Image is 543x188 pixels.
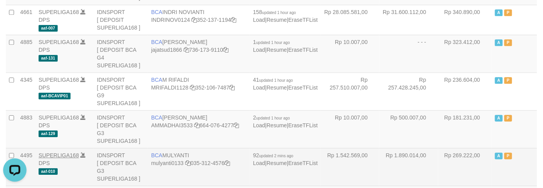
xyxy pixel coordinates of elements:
td: DPS [35,5,94,35]
td: Rp 340.890,00 [438,5,492,35]
span: 158 [253,9,296,15]
td: 4883 [17,110,35,148]
td: 4495 [17,148,35,186]
td: INDRI NOVIANTI 352-137-1194 [148,5,250,35]
td: Rp 28.085.581,00 [321,5,379,35]
span: Active [495,77,503,84]
td: 4885 [17,35,35,72]
td: Rp 1.890.014,00 [379,148,438,186]
td: Rp 269.222,00 [438,148,492,186]
td: Rp 236.604,00 [438,72,492,110]
span: 92 [253,152,293,158]
a: INDRINOV0124 [151,17,190,23]
span: updated 2 mins ago [259,154,294,158]
td: - - - [379,35,438,72]
a: EraseTFList [288,47,318,53]
span: Active [495,39,503,46]
a: Copy 7361739110 to clipboard [223,47,228,53]
a: SUPERLIGA168 [39,114,79,121]
a: Load [253,47,265,53]
td: Rp 257.510.007,00 [321,72,379,110]
a: Copy 0353124576 to clipboard [225,160,230,166]
a: SUPERLIGA168 [39,152,79,158]
span: Paused [504,39,512,46]
td: MULYANTI 035-312-4576 [148,148,250,186]
td: Rp 500.007,00 [379,110,438,148]
a: SUPERLIGA168 [39,39,79,45]
a: Copy mulyanti0133 to clipboard [185,160,191,166]
td: Rp 181.231,00 [438,110,492,148]
span: Paused [504,77,512,84]
span: updated 1 hour ago [262,11,296,15]
a: Resume [267,122,287,128]
td: M RIFALDI 352-106-7487 [148,72,250,110]
a: jajatsud1866 [151,47,182,53]
span: 2 [253,114,290,121]
span: updated 1 hour ago [259,78,293,83]
a: SUPERLIGA168 [39,9,79,15]
a: Copy AMMADHAI3533 to clipboard [194,122,200,128]
a: Load [253,17,265,23]
td: Rp 1.542.569,00 [321,148,379,186]
span: BCA [151,9,163,15]
td: Rp 31.600.112,00 [379,5,438,35]
span: updated 1 hour ago [256,116,290,120]
td: DPS [35,148,94,186]
span: BCA [151,77,163,83]
a: Copy MRIFALDI1128 to clipboard [190,84,195,91]
td: IDNSPORT [ DEPOSIT BCA G4 SUPERLIGA168 ] [94,35,148,72]
td: Rp 10.007,00 [321,35,379,72]
td: 4661 [17,5,35,35]
span: | | [253,152,318,166]
span: | | [253,114,318,128]
span: Paused [504,115,512,121]
td: 4345 [17,72,35,110]
a: EraseTFList [288,160,318,166]
span: Active [495,153,503,159]
span: BCA [151,39,163,45]
a: AMMADHAI3533 [151,122,193,128]
span: 41 [253,77,293,83]
span: aaf-007 [39,25,58,32]
span: | | [253,77,318,91]
a: mulyanti0133 [151,160,184,166]
span: Active [495,115,503,121]
span: 1 [253,39,290,45]
a: Copy 6640764277 to clipboard [234,122,239,128]
td: [PERSON_NAME] 664-076-4277 [148,110,250,148]
td: IDNSPORT [ DEPOSIT BCA G9 SUPERLIGA168 ] [94,72,148,110]
span: Paused [504,153,512,159]
span: | | [253,9,318,23]
a: Copy 3521371194 to clipboard [231,17,237,23]
td: [PERSON_NAME] 736-173-9110 [148,35,250,72]
td: IDNSPORT [ DEPOSIT BCA G3 SUPERLIGA168 ] [94,110,148,148]
span: | | [253,39,318,53]
a: EraseTFList [288,122,318,128]
a: Resume [267,17,287,23]
td: Rp 10.007,00 [321,110,379,148]
a: Copy jajatsud1866 to clipboard [184,47,189,53]
td: DPS [35,72,94,110]
span: aaf-129 [39,130,58,137]
td: DPS [35,35,94,72]
span: Paused [504,9,512,16]
a: EraseTFList [288,84,318,91]
a: Load [253,160,265,166]
span: BCA [151,114,163,121]
td: IDNSPORT [ DEPOSIT SUPERLIGA168 ] [94,5,148,35]
td: Rp 257.428.245,00 [379,72,438,110]
span: aaf-BCAVIP01 [39,93,71,99]
a: EraseTFList [288,17,318,23]
td: Rp 323.412,00 [438,35,492,72]
span: BCA [151,152,163,158]
a: SUPERLIGA168 [39,77,79,83]
span: Active [495,9,503,16]
a: Load [253,122,265,128]
td: DPS [35,110,94,148]
a: Resume [267,47,287,53]
td: IDNSPORT [ DEPOSIT BCA G3 SUPERLIGA168 ] [94,148,148,186]
button: Open LiveChat chat widget [3,3,27,26]
a: Copy 3521067487 to clipboard [230,84,235,91]
a: MRIFALDI1128 [151,84,189,91]
span: aaf-131 [39,55,58,61]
